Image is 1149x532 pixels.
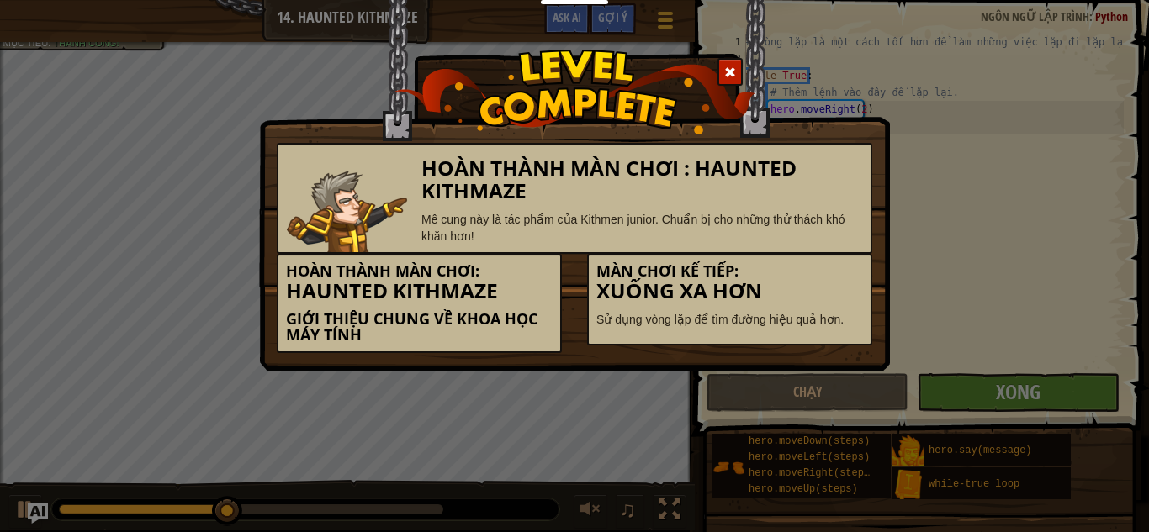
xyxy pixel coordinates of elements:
[421,157,863,203] h3: Hoàn thành màn chơi : Haunted Kithmaze
[596,280,863,303] h3: Xuống Xa Hơn
[596,263,863,280] h5: Màn chơi kế tiếp:
[286,280,553,303] h3: Haunted Kithmaze
[287,171,408,252] img: knight.png
[286,311,553,345] h5: Giới thiệu chung về Khoa học máy tính
[421,211,863,245] div: Mê cung này là tác phẩm của Kithmen junior. Chuẩn bị cho những thử thách khó khăn hơn!
[596,311,863,328] p: Sử dụng vòng lặp để tìm đường hiệu quả hơn.
[394,50,755,134] img: level_complete.png
[286,263,553,280] h5: Hoàn thành màn chơi:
